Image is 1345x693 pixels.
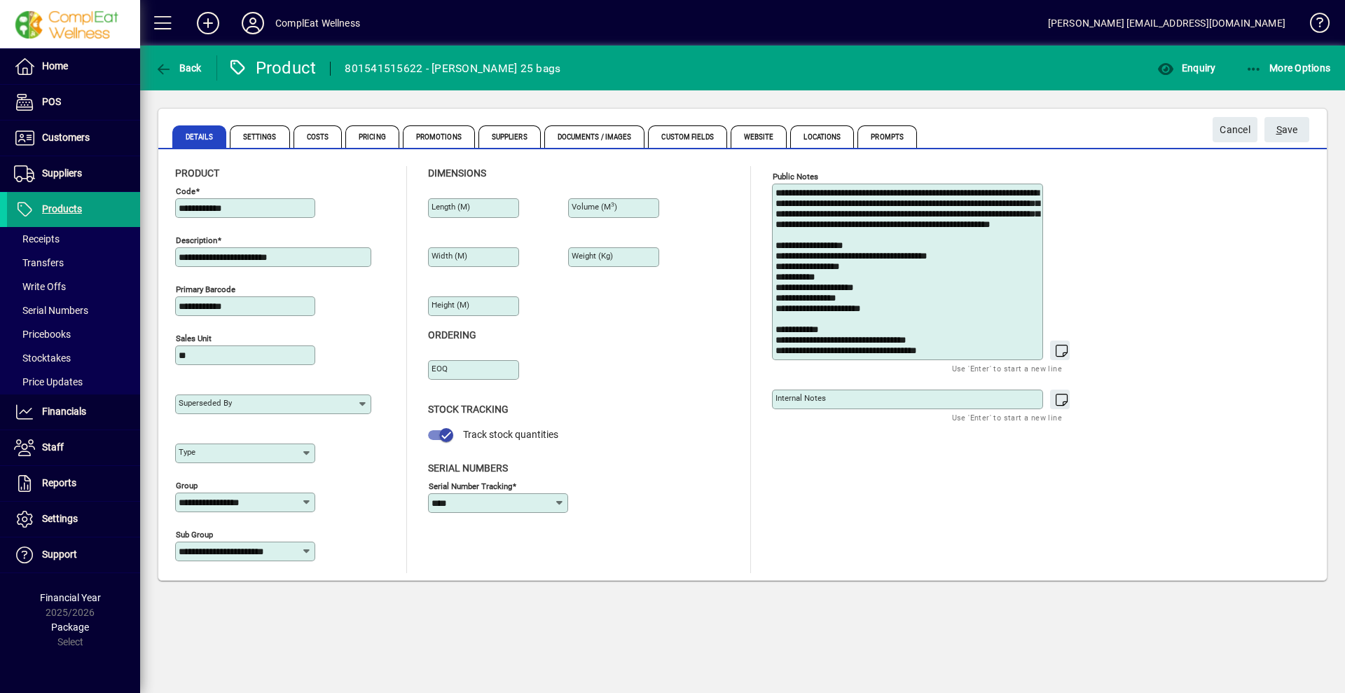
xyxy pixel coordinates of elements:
[345,125,399,148] span: Pricing
[40,592,101,603] span: Financial Year
[1246,62,1331,74] span: More Options
[432,202,470,212] mat-label: Length (m)
[42,513,78,524] span: Settings
[1157,62,1215,74] span: Enquiry
[14,281,66,292] span: Write Offs
[7,502,140,537] a: Settings
[428,329,476,341] span: Ordering
[1154,55,1219,81] button: Enquiry
[7,370,140,394] a: Price Updates
[294,125,343,148] span: Costs
[572,202,617,212] mat-label: Volume (m )
[428,167,486,179] span: Dimensions
[7,156,140,191] a: Suppliers
[151,55,205,81] button: Back
[429,481,512,490] mat-label: Serial Number tracking
[857,125,917,148] span: Prompts
[1220,118,1250,142] span: Cancel
[275,12,360,34] div: ComplEat Wellness
[1264,117,1309,142] button: Save
[172,125,226,148] span: Details
[428,404,509,415] span: Stock Tracking
[42,203,82,214] span: Products
[7,537,140,572] a: Support
[7,430,140,465] a: Staff
[572,251,613,261] mat-label: Weight (Kg)
[463,429,558,440] span: Track stock quantities
[7,322,140,346] a: Pricebooks
[952,409,1062,425] mat-hint: Use 'Enter' to start a new line
[1242,55,1334,81] button: More Options
[230,125,290,148] span: Settings
[230,11,275,36] button: Profile
[7,227,140,251] a: Receipts
[7,121,140,156] a: Customers
[176,334,212,343] mat-label: Sales unit
[42,477,76,488] span: Reports
[731,125,787,148] span: Website
[228,57,317,79] div: Product
[1299,3,1327,48] a: Knowledge Base
[179,398,232,408] mat-label: Superseded by
[345,57,560,80] div: 801541515622 - [PERSON_NAME] 25 bags
[1276,118,1298,142] span: ave
[648,125,726,148] span: Custom Fields
[176,530,213,540] mat-label: Sub group
[176,235,217,245] mat-label: Description
[432,251,467,261] mat-label: Width (m)
[176,284,235,294] mat-label: Primary barcode
[403,125,475,148] span: Promotions
[478,125,541,148] span: Suppliers
[773,172,818,181] mat-label: Public Notes
[611,201,614,208] sup: 3
[14,376,83,387] span: Price Updates
[179,447,195,457] mat-label: Type
[42,441,64,453] span: Staff
[186,11,230,36] button: Add
[790,125,854,148] span: Locations
[176,481,198,490] mat-label: Group
[952,360,1062,376] mat-hint: Use 'Enter' to start a new line
[14,352,71,364] span: Stocktakes
[51,622,89,633] span: Package
[42,60,68,71] span: Home
[775,393,826,403] mat-label: Internal Notes
[14,233,60,245] span: Receipts
[7,466,140,501] a: Reports
[140,55,217,81] app-page-header-button: Back
[14,329,71,340] span: Pricebooks
[544,125,645,148] span: Documents / Images
[7,394,140,430] a: Financials
[7,299,140,322] a: Serial Numbers
[42,167,82,179] span: Suppliers
[42,406,86,417] span: Financials
[14,305,88,316] span: Serial Numbers
[42,96,61,107] span: POS
[1213,117,1257,142] button: Cancel
[1048,12,1285,34] div: [PERSON_NAME] [EMAIL_ADDRESS][DOMAIN_NAME]
[175,167,219,179] span: Product
[7,346,140,370] a: Stocktakes
[432,300,469,310] mat-label: Height (m)
[7,251,140,275] a: Transfers
[155,62,202,74] span: Back
[42,549,77,560] span: Support
[428,462,508,474] span: Serial Numbers
[7,275,140,299] a: Write Offs
[14,257,64,268] span: Transfers
[176,186,195,196] mat-label: Code
[7,85,140,120] a: POS
[1276,124,1282,135] span: S
[42,132,90,143] span: Customers
[432,364,448,373] mat-label: EOQ
[7,49,140,84] a: Home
